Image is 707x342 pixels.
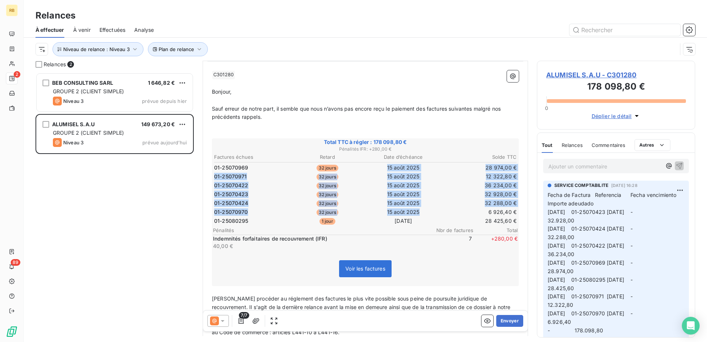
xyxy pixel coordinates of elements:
[159,46,194,52] span: Plan de relance
[366,208,441,216] td: 15 août 2025
[366,172,441,181] td: 15 août 2025
[52,121,95,127] span: ALUMISEL S.A.U
[63,46,130,52] span: Niveau de relance : Niveau 3
[548,293,660,308] span: [DATE] 01-25070971 [DATE] - 12.322,80
[239,312,249,319] span: 7/7
[366,199,441,207] td: 15 août 2025
[214,191,248,198] span: 01-25070423
[53,42,143,56] button: Niveau de relance : Niveau 3
[442,190,517,198] td: 32 928,00 €
[589,112,643,120] button: Déplier le détail
[569,24,680,36] input: Rechercher
[73,26,91,34] span: À venir
[548,242,660,257] span: [DATE] 01-25070422 [DATE] - 36.234,00
[473,235,518,250] span: + 280,00 €
[35,9,75,22] h3: Relances
[11,259,20,266] span: 89
[52,80,113,86] span: BEB CONSULTING SARL
[682,317,700,335] div: Open Intercom Messenger
[141,121,175,127] span: 149 673,20 €
[317,165,338,171] span: 32 jours
[366,181,441,190] td: 15 août 2025
[442,217,517,225] td: 28 425,60 €
[442,153,517,161] th: Solde TTC
[213,235,426,242] p: Indemnités forfaitaires de recouvrement (IFR)
[134,26,154,34] span: Analyse
[63,98,84,104] span: Niveau 3
[53,130,124,136] span: GROUPE 2 (CLIENT SIMPLE)
[542,142,553,148] span: Tout
[35,26,64,34] span: À effectuer
[548,276,660,291] span: [DATE] 01-25080295 [DATE] - 28.425,60
[496,315,523,327] button: Envoyer
[214,199,248,207] span: 01-25070424
[212,88,231,95] span: Bonjour,
[317,200,338,207] span: 32 jours
[213,138,518,146] span: Total TTC à régler : 178 098,80 €
[429,227,473,233] span: Nbr de factures
[214,164,248,171] span: 01-25070969
[562,142,583,148] span: Relances
[592,112,632,120] span: Déplier le détail
[442,199,517,207] td: 32 288,00 €
[427,235,472,250] span: 7
[212,295,512,319] span: [PERSON_NAME] procéder au réglement des factures le plus vite possible sous peine de poursuite ju...
[548,192,678,207] span: Fecha de Factura Referencia Fecha vencimiento Importe adeudado
[442,172,517,181] td: 12 322,80 €
[317,191,338,198] span: 32 jours
[212,71,235,79] span: C301280
[548,259,660,274] span: [DATE] 01-25070969 [DATE] - 28.974,00
[53,88,124,94] span: GROUPE 2 (CLIENT SIMPLE)
[44,61,66,68] span: Relances
[366,164,441,172] td: 15 août 2025
[546,80,686,95] h3: 178 098,80 €
[366,190,441,198] td: 15 août 2025
[546,70,686,80] span: ALUMISEL S.A.U - C301280
[214,173,247,180] span: 01-25070971
[611,183,637,188] span: [DATE] 16:28
[317,209,338,216] span: 32 jours
[99,26,126,34] span: Effectuées
[366,217,441,225] td: [DATE]
[213,146,518,152] span: Pénalités IFR : + 280,00 €
[214,153,289,161] th: Factures échues
[214,208,248,216] span: 01-25070970
[554,182,608,189] span: SERVICE COMPTABILITE
[592,142,626,148] span: Commentaires
[142,140,187,145] span: prévue aujourd’hui
[442,208,517,216] td: 6 926,40 €
[142,98,187,104] span: prévue depuis hier
[548,225,660,240] span: [DATE] 01-25070424 [DATE] - 32.288,00
[214,217,248,225] span: 01-25080295
[345,265,385,272] span: Voir les factures
[317,182,338,189] span: 32 jours
[366,153,441,161] th: Date d’échéance
[317,174,338,180] span: 32 jours
[545,105,548,111] span: 0
[214,182,248,189] span: 01-25070422
[63,140,84,145] span: Niveau 3
[290,153,365,161] th: Retard
[148,80,175,86] span: 1 646,82 €
[473,227,518,233] span: Total
[442,164,517,172] td: 28 974,00 €
[148,42,208,56] button: Plan de relance
[212,105,502,120] span: Sauf erreur de notre part, il semble que nous n’avons pas encore reçu le paiement des factures su...
[6,326,18,338] img: Logo LeanPay
[548,209,660,224] span: [DATE] 01-25070423 [DATE] - 32.928,00
[548,310,665,325] span: [DATE] 01-25070970 [DATE] - 6.926,40
[635,139,670,151] button: Autres
[213,242,426,250] p: 40,00 €
[67,61,74,68] span: 2
[319,218,335,225] span: 1 jour
[442,181,517,190] td: 36 234,00 €
[548,327,603,333] span: - 178.098,80
[35,73,194,342] div: grid
[213,227,429,233] span: Pénalités
[6,4,18,16] div: RB
[14,71,20,78] span: 2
